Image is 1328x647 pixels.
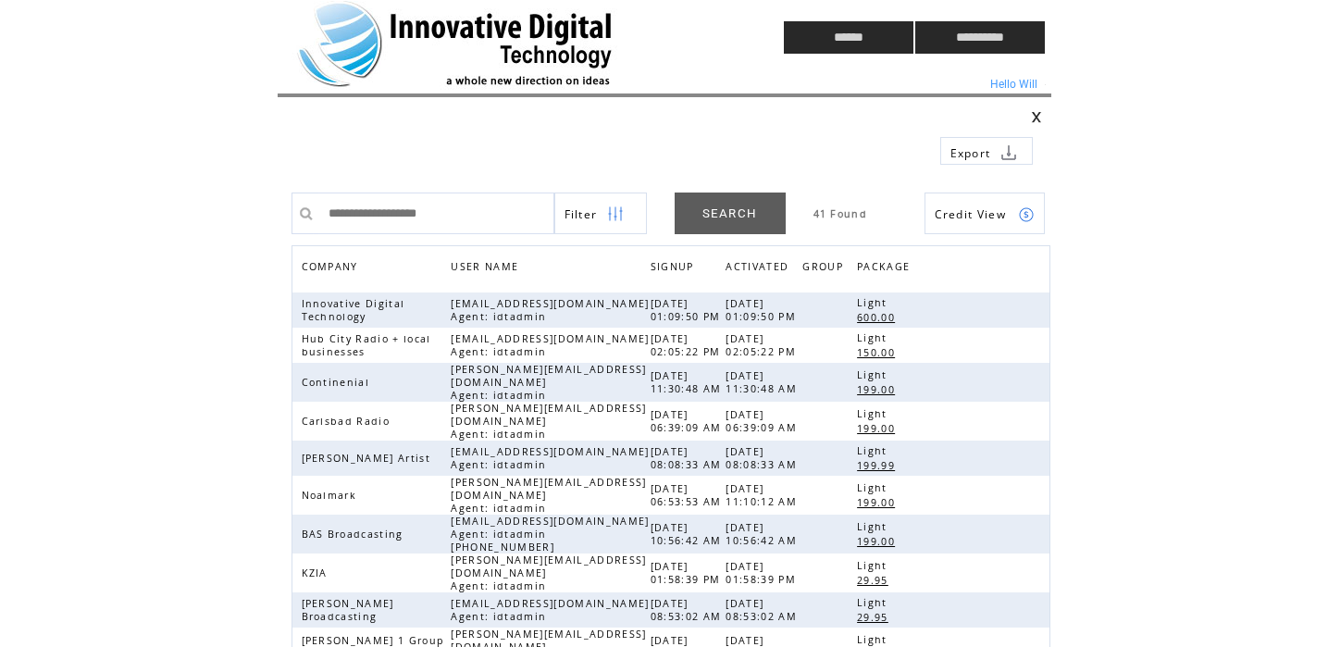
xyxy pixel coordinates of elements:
span: 150.00 [857,346,900,359]
a: Export [940,137,1033,165]
span: Light [857,633,892,646]
span: COMPANY [302,255,363,282]
span: [DATE] 10:56:42 AM [651,521,726,547]
span: Continenial [302,376,375,389]
span: [DATE] 01:09:50 PM [651,297,726,323]
span: [DATE] 01:09:50 PM [726,297,801,323]
a: 199.00 [857,494,904,510]
a: USER NAME [451,260,523,271]
span: KZIA [302,566,332,579]
span: [PERSON_NAME] Broadcasting [302,597,394,623]
span: GROUP [802,255,848,282]
span: Light [857,407,892,420]
a: 199.00 [857,381,904,397]
span: Light [857,444,892,457]
span: 199.99 [857,459,900,472]
span: PACKAGE [857,255,914,282]
a: ACTIVATED [726,255,798,282]
span: USER NAME [451,255,523,282]
span: [PERSON_NAME][EMAIL_ADDRESS][DOMAIN_NAME] Agent: idtadmin [451,554,646,592]
span: Light [857,296,892,309]
a: Filter [554,193,647,234]
a: 150.00 [857,344,904,360]
a: PACKAGE [857,255,919,282]
span: Light [857,596,892,609]
span: Light [857,481,892,494]
a: 199.00 [857,533,904,549]
span: [EMAIL_ADDRESS][DOMAIN_NAME] Agent: idtadmin [PHONE_NUMBER] [451,515,649,554]
span: Carlsbad Radio [302,415,395,428]
span: 199.00 [857,535,900,548]
span: Noalmark [302,489,362,502]
span: 41 Found [813,207,868,220]
span: [DATE] 10:56:42 AM [726,521,801,547]
span: [DATE] 01:58:39 PM [726,560,801,586]
span: [DATE] 01:58:39 PM [651,560,726,586]
span: ACTIVATED [726,255,793,282]
span: 199.00 [857,422,900,435]
span: [DATE] 08:08:33 AM [651,445,726,471]
span: [DATE] 02:05:22 PM [651,332,726,358]
a: COMPANY [302,260,363,271]
span: [PERSON_NAME][EMAIL_ADDRESS][DOMAIN_NAME] Agent: idtadmin [451,402,646,441]
span: [PERSON_NAME] Artist [302,452,436,465]
span: 29.95 [857,574,893,587]
span: 29.95 [857,611,893,624]
span: [DATE] 06:39:09 AM [726,408,801,434]
span: 199.00 [857,383,900,396]
span: [EMAIL_ADDRESS][DOMAIN_NAME] Agent: idtadmin [451,332,649,358]
span: [DATE] 08:53:02 AM [726,597,801,623]
span: [DATE] 02:05:22 PM [726,332,801,358]
span: 600.00 [857,311,900,324]
a: 199.99 [857,457,904,473]
span: [DATE] 06:53:53 AM [651,482,726,508]
span: [EMAIL_ADDRESS][DOMAIN_NAME] Agent: idtadmin [451,445,649,471]
span: [EMAIL_ADDRESS][DOMAIN_NAME] Agent: idtadmin [451,597,649,623]
a: 199.00 [857,420,904,436]
span: BAS Broadcasting [302,528,408,541]
span: Light [857,520,892,533]
span: Light [857,368,892,381]
span: Export to csv file [950,145,991,161]
img: filters.png [607,193,624,235]
a: 29.95 [857,609,898,625]
a: SIGNUP [651,260,699,271]
span: SIGNUP [651,255,699,282]
span: Show filters [565,206,598,222]
span: [EMAIL_ADDRESS][DOMAIN_NAME] Agent: idtadmin [451,297,649,323]
span: 199.00 [857,496,900,509]
span: [DATE] 06:39:09 AM [651,408,726,434]
img: credits.png [1018,206,1035,223]
span: Hello Will [990,78,1037,91]
span: [PERSON_NAME][EMAIL_ADDRESS][DOMAIN_NAME] Agent: idtadmin [451,363,646,402]
span: [PERSON_NAME][EMAIL_ADDRESS][DOMAIN_NAME] Agent: idtadmin [451,476,646,515]
span: [DATE] 11:30:48 AM [726,369,801,395]
a: 600.00 [857,309,904,325]
span: Show Credits View [935,206,1007,222]
span: [DATE] 08:08:33 AM [726,445,801,471]
img: download.png [1000,144,1017,161]
span: Hub City Radio + local businesses [302,332,431,358]
a: SEARCH [675,193,786,234]
a: 29.95 [857,572,898,588]
span: [DATE] 11:30:48 AM [651,369,726,395]
a: Credit View [925,193,1045,234]
a: GROUP [802,255,852,282]
span: Innovative Digital Technology [302,297,405,323]
span: [DATE] 11:10:12 AM [726,482,801,508]
span: Light [857,331,892,344]
span: Light [857,559,892,572]
span: [DATE] 08:53:02 AM [651,597,726,623]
